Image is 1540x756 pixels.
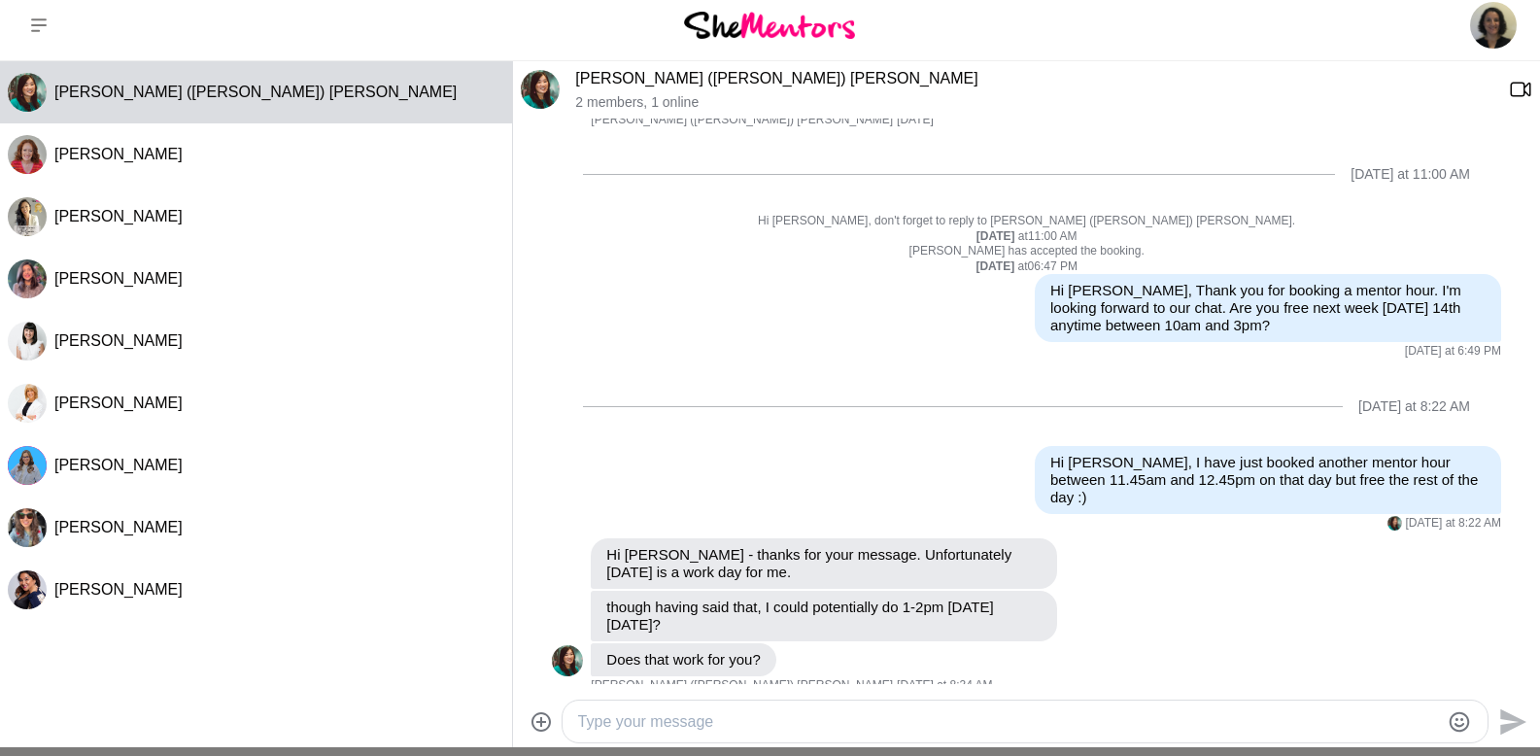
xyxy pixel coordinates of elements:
p: Hi [PERSON_NAME] - thanks for your message. Unfortunately [DATE] is a work day for me. [606,546,1042,581]
img: J [8,197,47,236]
img: R [8,570,47,609]
div: at 06:47 PM [552,259,1501,275]
span: [PERSON_NAME] [54,208,183,224]
p: Hi [PERSON_NAME], I have just booked another mentor hour between 11.45am and 12.45pm on that day ... [1050,454,1486,506]
time: 2025-10-07T21:22:44.967Z [1406,516,1501,532]
strong: [DATE] [975,259,1017,273]
span: [PERSON_NAME] [54,270,183,287]
img: C [8,135,47,174]
div: Richa Joshi [8,570,47,609]
button: Emoji picker [1448,710,1471,734]
span: [PERSON_NAME] [54,146,183,162]
div: at 11:00 AM [552,229,1501,245]
span: [PERSON_NAME] ([PERSON_NAME]) [PERSON_NAME] [54,84,457,100]
span: [PERSON_NAME] [54,332,183,349]
div: Amy (Nhan) Leong [1387,516,1402,531]
div: [DATE] at 8:22 AM [1358,398,1470,415]
img: A [1387,516,1402,531]
p: 2 members , 1 online [575,94,1493,111]
div: Karla [8,508,47,547]
div: Hayley Robertson [8,322,47,361]
span: [PERSON_NAME] [54,519,183,535]
time: 2025-10-06T07:49:35.985Z [1405,344,1501,360]
a: [PERSON_NAME] ([PERSON_NAME]) [PERSON_NAME] [575,70,977,86]
p: Hi [PERSON_NAME], don't forget to reply to [PERSON_NAME] ([PERSON_NAME]) [PERSON_NAME]. [552,214,1501,229]
span: [PERSON_NAME] ([PERSON_NAME]) [PERSON_NAME] [591,113,893,128]
div: Amy (Nhan) Leong [552,645,583,676]
div: Mona Swarup [8,446,47,485]
p: Does that work for you? [606,651,760,669]
div: Kat Millar [8,384,47,423]
img: Laila Punj [1470,2,1517,49]
time: 2025-10-01T03:26:11.019Z [897,113,934,128]
div: Jen Gautier [8,197,47,236]
img: She Mentors Logo [684,12,855,38]
div: Amy (Nhan) Leong [521,70,560,109]
img: H [8,322,47,361]
div: Carmel Murphy [8,135,47,174]
div: Jill Absolom [8,259,47,298]
span: [PERSON_NAME] [54,581,183,598]
span: [PERSON_NAME] [54,395,183,411]
p: though having said that, I could potentially do 1-2pm [DATE][DATE]? [606,599,1042,634]
span: [PERSON_NAME] ([PERSON_NAME]) [PERSON_NAME] [591,678,893,694]
img: K [8,508,47,547]
time: 2025-10-07T21:34:24.575Z [897,678,992,694]
span: [PERSON_NAME] [54,457,183,473]
img: A [521,70,560,109]
img: A [552,645,583,676]
strong: [DATE] [976,229,1018,243]
div: Amy (Nhan) Leong [8,73,47,112]
p: Hi [PERSON_NAME], Thank you for booking a mentor hour. I'm looking forward to our chat. Are you f... [1050,282,1486,334]
div: [DATE] at 11:00 AM [1351,166,1470,183]
img: K [8,384,47,423]
img: J [8,259,47,298]
p: [PERSON_NAME] has accepted the booking. [552,244,1501,259]
img: M [8,446,47,485]
textarea: Type your message [578,710,1439,734]
img: A [8,73,47,112]
button: Send [1489,700,1532,743]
